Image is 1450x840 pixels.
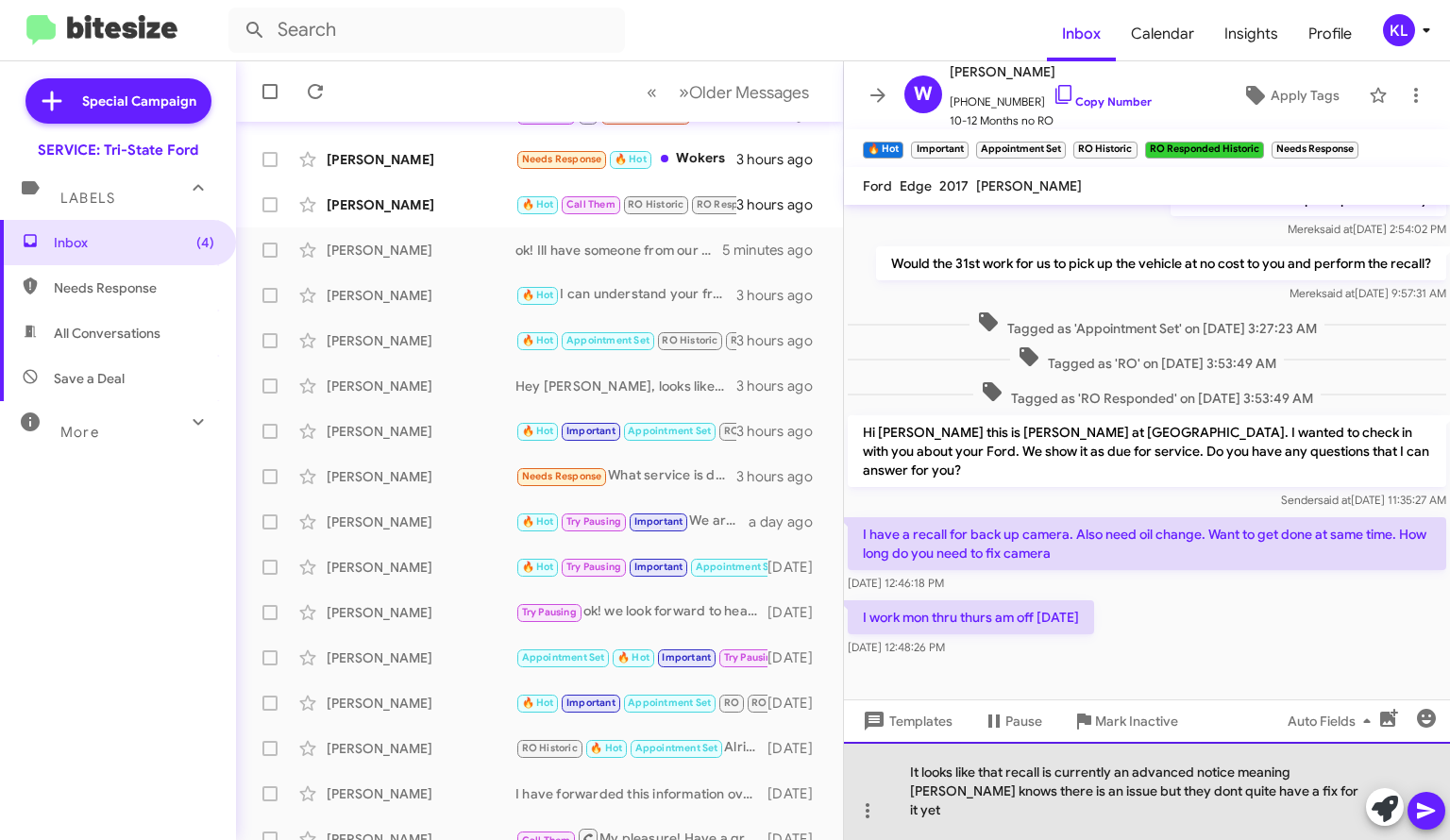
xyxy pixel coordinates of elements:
[522,515,554,528] span: 🔥 Hot
[1367,14,1429,46] button: KL
[863,142,903,159] small: 🔥 Hot
[950,111,1152,130] span: 10-12 Months no RO
[628,198,683,210] span: RO Historic
[566,425,615,437] span: Important
[976,177,1082,194] span: [PERSON_NAME]
[54,278,214,297] span: Needs Response
[722,241,828,260] div: 5 minutes ago
[515,647,767,668] div: Perfect, thanks!
[876,246,1446,280] p: Would the 31st work for us to pick up the vehicle at no cost to you and perform the recall?
[767,558,828,577] div: [DATE]
[976,142,1066,159] small: Appointment Set
[647,80,657,104] span: «
[635,742,718,754] span: Appointment Set
[1272,142,1358,159] small: Needs Response
[327,603,515,622] div: [PERSON_NAME]
[1288,222,1446,236] span: Merek [DATE] 2:54:02 PM
[736,150,828,169] div: 3 hours ago
[522,606,577,618] span: Try Pausing
[82,92,196,110] span: Special Campaign
[1221,78,1359,112] button: Apply Tags
[327,512,515,531] div: [PERSON_NAME]
[1383,14,1415,46] div: KL
[696,561,779,573] span: Appointment Set
[566,198,615,210] span: Call Them
[1095,704,1178,738] span: Mark Inactive
[522,425,554,437] span: 🔥 Hot
[679,80,689,104] span: »
[515,511,749,532] div: We are here if you choose to set an appointment.
[54,324,160,343] span: All Conversations
[515,241,722,260] div: ok! Ill have someone from our sales team reach out to you!
[1116,7,1209,61] a: Calendar
[939,177,969,194] span: 2017
[327,195,515,214] div: [PERSON_NAME]
[844,704,968,738] button: Templates
[327,648,515,667] div: [PERSON_NAME]
[634,561,683,573] span: Important
[515,420,736,442] div: I work mon thru thurs am off [DATE]
[767,694,828,713] div: [DATE]
[566,515,621,528] span: Try Pausing
[228,8,625,53] input: Search
[515,284,736,306] div: I can understand your frustration [PERSON_NAME], if there is anything we can do to regain your co...
[628,425,711,437] span: Appointment Set
[522,697,554,709] span: 🔥 Hot
[689,82,809,103] span: Older Messages
[54,369,125,388] span: Save a Deal
[25,78,211,124] a: Special Campaign
[914,79,933,109] span: W
[900,177,932,194] span: Edge
[327,467,515,486] div: [PERSON_NAME]
[724,425,780,437] span: RO Historic
[1293,7,1367,61] span: Profile
[515,737,767,759] div: Alright we will see you [DATE]!
[196,233,214,252] span: (4)
[863,177,892,194] span: Ford
[327,331,515,350] div: [PERSON_NAME]
[667,73,820,111] button: Next
[736,286,828,305] div: 3 hours ago
[969,311,1324,338] span: Tagged as 'Appointment Set' on [DATE] 3:27:23 AM
[731,334,844,346] span: RO Responded Historic
[950,83,1152,111] span: [PHONE_NUMBER]
[522,470,602,482] span: Needs Response
[950,60,1152,83] span: [PERSON_NAME]
[522,651,605,664] span: Appointment Set
[848,640,945,654] span: [DATE] 12:48:26 PM
[1010,345,1284,373] span: Tagged as 'RO' on [DATE] 3:53:49 AM
[697,198,810,210] span: RO Responded Historic
[973,380,1321,408] span: Tagged as 'RO Responded' on [DATE] 3:53:49 AM
[859,704,953,738] span: Templates
[736,331,828,350] div: 3 hours ago
[1281,493,1446,507] span: Sender [DATE] 11:35:27 AM
[736,422,828,441] div: 3 hours ago
[327,377,515,395] div: [PERSON_NAME]
[911,142,968,159] small: Important
[767,739,828,758] div: [DATE]
[724,697,739,709] span: RO
[515,601,767,623] div: ok! we look forward to hearing from you
[60,190,115,207] span: Labels
[767,648,828,667] div: [DATE]
[522,153,602,165] span: Needs Response
[749,512,828,531] div: a day ago
[736,467,828,486] div: 3 hours ago
[1209,7,1293,61] a: Insights
[1047,7,1116,61] span: Inbox
[327,150,515,169] div: [PERSON_NAME]
[848,415,1446,487] p: Hi [PERSON_NAME] this is [PERSON_NAME] at [GEOGRAPHIC_DATA]. I wanted to check in with you about ...
[327,739,515,758] div: [PERSON_NAME]
[635,73,668,111] button: Previous
[767,603,828,622] div: [DATE]
[522,289,554,301] span: 🔥 Hot
[767,784,828,803] div: [DATE]
[60,424,99,441] span: More
[844,742,1450,840] div: It looks like that recall is currently an advanced notice meaning [PERSON_NAME] knows there is an...
[628,697,711,709] span: Appointment Set
[968,704,1057,738] button: Pause
[327,558,515,577] div: [PERSON_NAME]
[1320,222,1353,236] span: said at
